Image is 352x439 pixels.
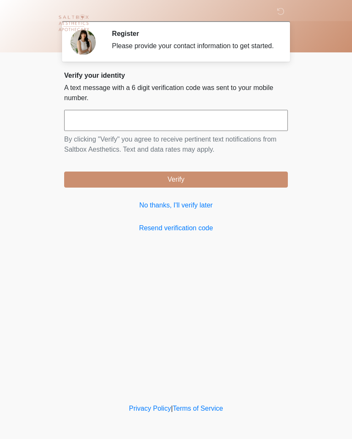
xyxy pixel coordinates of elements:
[173,405,223,412] a: Terms of Service
[64,134,288,155] p: By clicking "Verify" you agree to receive pertinent text notifications from Saltbox Aesthetics. T...
[64,83,288,103] p: A text message with a 6 digit verification code was sent to your mobile number.
[64,71,288,79] h2: Verify your identity
[56,6,92,42] img: Saltbox Aesthetics Logo
[129,405,171,412] a: Privacy Policy
[64,223,288,233] a: Resend verification code
[64,172,288,188] button: Verify
[64,200,288,210] a: No thanks, I'll verify later
[171,405,173,412] a: |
